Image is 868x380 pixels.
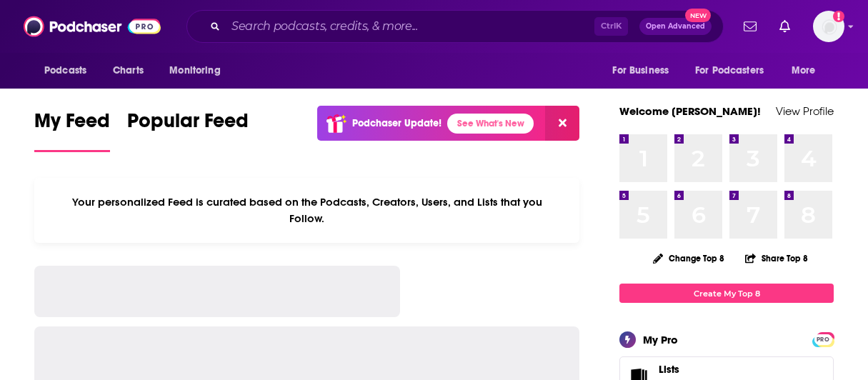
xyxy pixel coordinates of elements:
[646,23,705,30] span: Open Advanced
[226,15,594,38] input: Search podcasts, credits, & more...
[602,57,687,84] button: open menu
[695,61,764,81] span: For Podcasters
[24,13,161,40] img: Podchaser - Follow, Share and Rate Podcasts
[113,61,144,81] span: Charts
[659,363,688,376] span: Lists
[612,61,669,81] span: For Business
[169,61,220,81] span: Monitoring
[659,363,679,376] span: Lists
[34,178,579,243] div: Your personalized Feed is curated based on the Podcasts, Creators, Users, and Lists that you Follow.
[776,104,834,118] a: View Profile
[774,14,796,39] a: Show notifications dropdown
[447,114,534,134] a: See What's New
[643,333,678,346] div: My Pro
[34,109,110,152] a: My Feed
[34,57,105,84] button: open menu
[744,244,809,272] button: Share Top 8
[127,109,249,141] span: Popular Feed
[814,334,832,344] a: PRO
[619,284,834,303] a: Create My Top 8
[104,57,152,84] a: Charts
[619,104,761,118] a: Welcome [PERSON_NAME]!
[813,11,844,42] img: User Profile
[686,57,784,84] button: open menu
[352,117,442,129] p: Podchaser Update!
[738,14,762,39] a: Show notifications dropdown
[186,10,724,43] div: Search podcasts, credits, & more...
[782,57,834,84] button: open menu
[127,109,249,152] a: Popular Feed
[644,249,733,267] button: Change Top 8
[594,17,628,36] span: Ctrl K
[639,18,712,35] button: Open AdvancedNew
[159,57,239,84] button: open menu
[34,109,110,141] span: My Feed
[813,11,844,42] button: Show profile menu
[813,11,844,42] span: Logged in as N0elleB7
[833,11,844,22] svg: Add a profile image
[792,61,816,81] span: More
[685,9,711,22] span: New
[814,334,832,345] span: PRO
[44,61,86,81] span: Podcasts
